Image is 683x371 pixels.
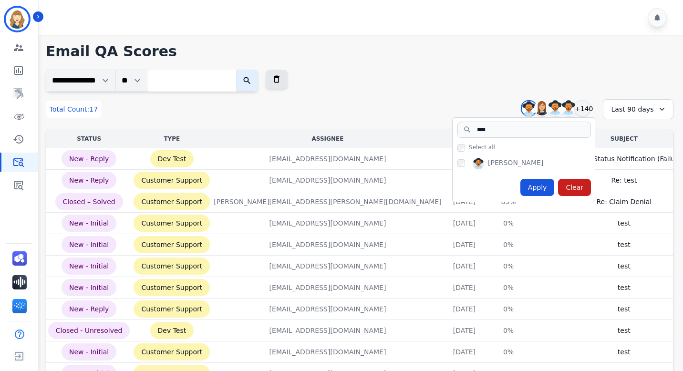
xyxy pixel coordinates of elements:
div: Status [48,135,130,143]
div: 0% [487,261,530,271]
div: [EMAIL_ADDRESS][DOMAIN_NAME] [269,283,386,292]
div: [PERSON_NAME] [488,158,543,169]
p: Customer Support [134,172,210,189]
div: test [618,261,631,271]
p: Customer Support [134,236,210,253]
div: [PERSON_NAME][EMAIL_ADDRESS][PERSON_NAME][DOMAIN_NAME] [214,197,441,206]
p: [DATE] [445,343,483,361]
img: Bordered avatar [6,8,29,31]
div: Clear [558,179,591,196]
div: [EMAIL_ADDRESS][DOMAIN_NAME] [269,218,386,228]
p: New - Initial [62,258,116,275]
div: Total Count: [46,101,102,118]
h1: Email QA Scores [46,43,673,60]
div: [EMAIL_ADDRESS][DOMAIN_NAME] [269,154,386,164]
div: 0% [487,240,530,249]
p: [DATE] [445,215,483,232]
p: [DATE] [445,193,483,210]
p: New - Reply [62,150,116,167]
p: Dev Test [150,322,194,339]
p: New - Initial [62,236,116,253]
p: [DATE] [445,300,483,318]
p: New - Reply [62,172,116,189]
div: 0% [487,283,530,292]
span: 17 [89,105,98,113]
div: +140 [574,100,590,116]
p: New - Initial [62,215,116,232]
div: test [618,347,631,357]
p: [DATE] [445,279,483,296]
div: test [618,240,631,249]
p: Closed - Unresolved [48,322,130,339]
div: Apply [520,179,555,196]
p: [DATE] [445,172,483,189]
p: [DATE] [445,258,483,275]
div: 0% [487,326,530,335]
p: Customer Support [134,300,210,318]
div: 0% [487,347,530,357]
p: Customer Support [134,258,210,275]
p: Closed – Solved [55,193,123,210]
div: [EMAIL_ADDRESS][DOMAIN_NAME] [269,326,386,335]
p: Customer Support [134,279,210,296]
p: [DATE] [445,322,483,339]
p: New - Initial [62,279,116,296]
span: Select all [469,144,495,151]
p: Customer Support [134,215,210,232]
p: New - Reply [62,300,116,318]
div: [EMAIL_ADDRESS][DOMAIN_NAME] [269,175,386,185]
div: Last 90 days [603,99,673,119]
div: 0% [487,304,530,314]
div: 0% [487,218,530,228]
p: New - Initial [62,343,116,361]
div: [EMAIL_ADDRESS][DOMAIN_NAME] [269,261,386,271]
div: Initial Date [445,131,483,146]
div: Re: Claim Denial [596,197,652,206]
div: Assignee [214,135,441,143]
p: [DATE] [445,150,483,167]
div: Re: test [611,175,637,185]
p: Customer Support [134,193,210,210]
div: Type [134,135,210,143]
p: Dev Test [150,150,194,167]
div: [EMAIL_ADDRESS][DOMAIN_NAME] [269,347,386,357]
p: [DATE] [445,236,483,253]
div: test [618,283,631,292]
p: Customer Support [134,343,210,361]
div: [EMAIL_ADDRESS][DOMAIN_NAME] [269,304,386,314]
div: test [618,304,631,314]
div: test [618,326,631,335]
div: [EMAIL_ADDRESS][DOMAIN_NAME] [269,240,386,249]
div: test [618,218,631,228]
